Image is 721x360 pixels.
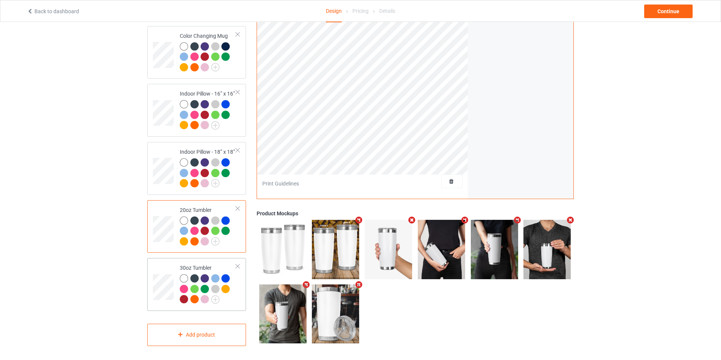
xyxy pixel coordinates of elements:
img: svg+xml;base64,PD94bWwgdmVyc2lvbj0iMS4wIiBlbmNvZGluZz0iVVRGLTgiPz4KPHN2ZyB3aWR0aD0iMjJweCIgaGVpZ2... [211,237,220,246]
div: Details [379,0,395,22]
div: 30oz Tumbler [180,264,236,303]
img: regular.jpg [312,220,359,279]
div: 20oz Tumbler [180,206,236,245]
img: svg+xml;base64,PD94bWwgdmVyc2lvbj0iMS4wIiBlbmNvZGluZz0iVVRGLTgiPz4KPHN2ZyB3aWR0aD0iMjJweCIgaGVpZ2... [211,179,220,187]
div: Product Mockups [257,210,574,217]
img: regular.jpg [523,220,571,279]
i: Remove mockup [301,281,311,289]
img: regular.jpg [259,284,307,343]
div: 30oz Tumbler [147,258,246,311]
div: Indoor Pillow - 18” x 18” [147,142,246,195]
div: Add product [147,324,246,346]
img: svg+xml;base64,PD94bWwgdmVyc2lvbj0iMS4wIiBlbmNvZGluZz0iVVRGLTgiPz4KPHN2ZyB3aWR0aD0iMjJweCIgaGVpZ2... [211,63,220,71]
div: Print Guidelines [262,180,299,187]
a: Back to dashboard [27,8,79,14]
img: regular.jpg [365,220,412,279]
div: Indoor Pillow - 18” x 18” [180,148,236,187]
div: Pricing [352,0,369,22]
img: svg+xml;base64,PD94bWwgdmVyc2lvbj0iMS4wIiBlbmNvZGluZz0iVVRGLTgiPz4KPHN2ZyB3aWR0aD0iMjJweCIgaGVpZ2... [211,121,220,130]
i: Remove mockup [513,216,522,224]
img: regular.jpg [471,220,518,279]
div: Color Changing Mug [180,32,236,71]
img: svg+xml;base64,PD94bWwgdmVyc2lvbj0iMS4wIiBlbmNvZGluZz0iVVRGLTgiPz4KPHN2ZyB3aWR0aD0iMjJweCIgaGVpZ2... [211,295,220,304]
img: regular.jpg [312,284,359,343]
div: 20oz Tumbler [147,200,246,253]
i: Remove mockup [566,216,575,224]
i: Remove mockup [407,216,417,224]
img: regular.jpg [418,220,465,279]
div: Continue [644,5,693,18]
div: Indoor Pillow - 16” x 16” [147,84,246,137]
div: Indoor Pillow - 16” x 16” [180,90,236,129]
i: Remove mockup [354,216,364,224]
i: Remove mockup [460,216,469,224]
img: regular.jpg [259,220,307,279]
i: Remove mockup [354,281,364,289]
div: Design [326,0,342,22]
div: Color Changing Mug [147,26,246,79]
